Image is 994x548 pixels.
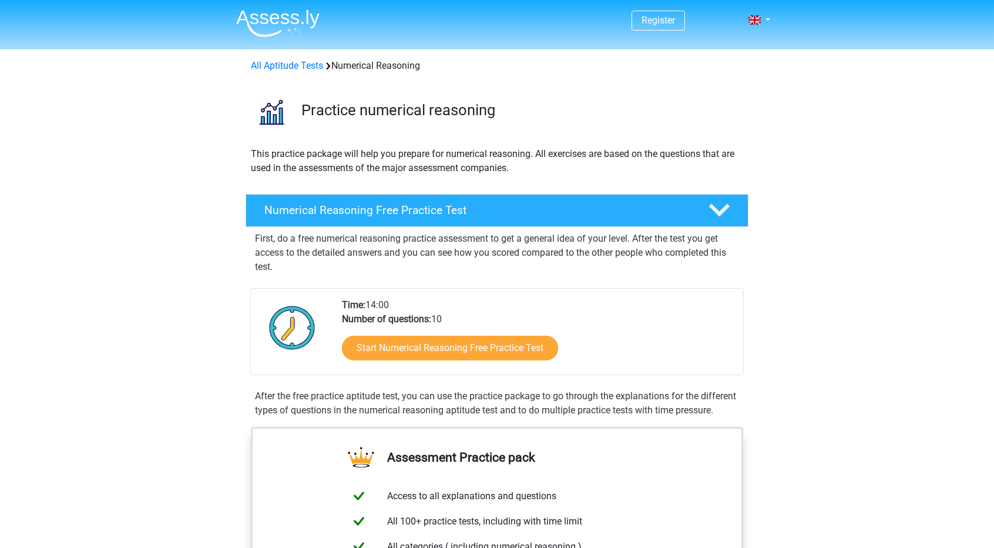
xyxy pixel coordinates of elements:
[241,194,753,227] a: Numerical Reasoning Free Practice Test
[342,313,431,325] b: Number of questions:
[333,298,743,375] div: 14:00 10
[642,15,675,26] a: Register
[255,232,739,274] p: First, do a free numerical reasoning practice assessment to get a general idea of your level. Aft...
[342,299,365,310] b: Time:
[236,9,320,37] img: Assessly
[246,87,296,137] img: numerical reasoning
[264,203,690,217] h4: Numerical Reasoning Free Practice Test
[246,59,748,73] div: Numerical Reasoning
[251,147,743,175] p: This practice package will help you prepare for numerical reasoning. All exercises are based on t...
[342,336,558,360] a: Start Numerical Reasoning Free Practice Test
[263,298,322,357] img: Clock
[250,389,744,417] div: After the free practice aptitude test, you can use the practice package to go through the explana...
[251,60,323,71] a: All Aptitude Tests
[301,101,739,119] h3: Practice numerical reasoning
